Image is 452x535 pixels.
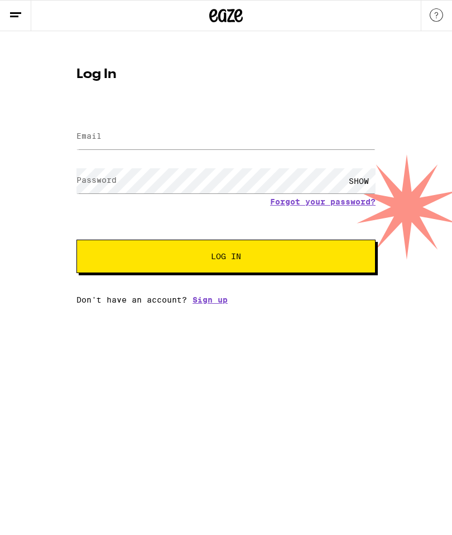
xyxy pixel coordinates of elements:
[76,132,102,140] label: Email
[193,295,228,304] a: Sign up
[270,197,376,206] a: Forgot your password?
[211,252,241,260] span: Log In
[76,124,376,149] input: Email
[342,168,376,193] div: SHOW
[76,240,376,273] button: Log In
[76,176,117,184] label: Password
[76,295,376,304] div: Don't have an account?
[76,68,376,81] h1: Log In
